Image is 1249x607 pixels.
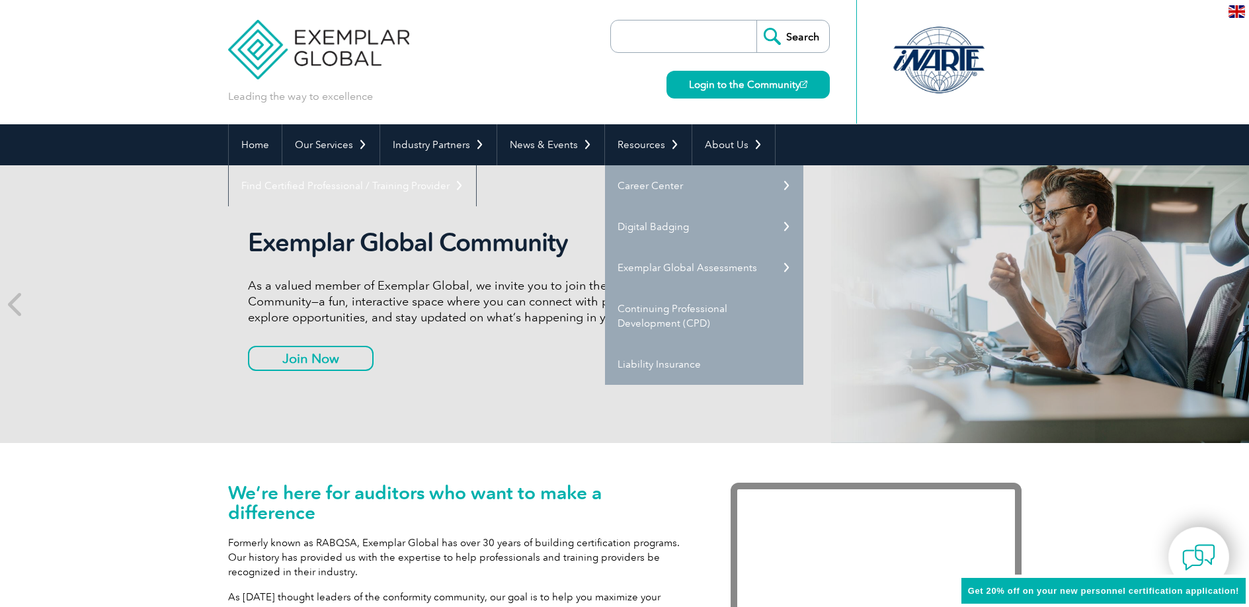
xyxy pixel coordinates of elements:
a: About Us [692,124,775,165]
a: Find Certified Professional / Training Provider [229,165,476,206]
img: open_square.png [800,81,807,88]
a: Home [229,124,282,165]
p: Leading the way to excellence [228,89,373,104]
a: Career Center [605,165,803,206]
a: News & Events [497,124,604,165]
a: Join Now [248,346,374,371]
p: Formerly known as RABQSA, Exemplar Global has over 30 years of building certification programs. O... [228,536,691,579]
img: contact-chat.png [1182,541,1215,574]
a: Digital Badging [605,206,803,247]
span: Get 20% off on your new personnel certification application! [968,586,1239,596]
a: Continuing Professional Development (CPD) [605,288,803,344]
a: Resources [605,124,692,165]
input: Search [756,20,829,52]
a: Login to the Community [666,71,830,99]
a: Our Services [282,124,380,165]
h2: Exemplar Global Community [248,227,744,258]
h1: We’re here for auditors who want to make a difference [228,483,691,522]
img: en [1229,5,1245,18]
p: As a valued member of Exemplar Global, we invite you to join the Exemplar Global Community—a fun,... [248,278,744,325]
a: Exemplar Global Assessments [605,247,803,288]
a: Liability Insurance [605,344,803,385]
a: Industry Partners [380,124,497,165]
